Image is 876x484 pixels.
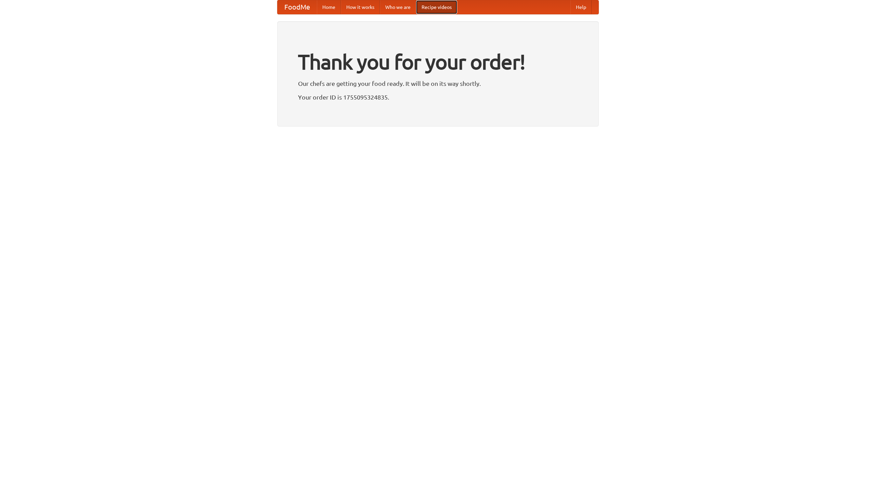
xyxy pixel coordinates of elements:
a: Recipe videos [416,0,457,14]
a: How it works [341,0,380,14]
a: FoodMe [278,0,317,14]
p: Your order ID is 1755095324835. [298,92,578,102]
p: Our chefs are getting your food ready. It will be on its way shortly. [298,78,578,89]
h1: Thank you for your order! [298,45,578,78]
a: Home [317,0,341,14]
a: Who we are [380,0,416,14]
a: Help [570,0,592,14]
